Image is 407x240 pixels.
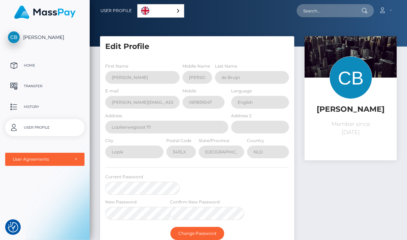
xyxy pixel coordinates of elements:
img: ... [305,36,397,98]
a: Transfer [5,78,85,95]
p: User Profile [8,122,82,133]
label: Country [247,138,264,144]
button: Consent Preferences [8,222,18,232]
button: Change Password [170,227,224,240]
a: History [5,98,85,116]
p: Home [8,60,82,71]
label: Middle Name [182,63,210,69]
label: E-mail [105,88,119,94]
label: Postal Code [166,138,191,144]
span: [PERSON_NAME] [5,34,85,40]
p: Transfer [8,81,82,91]
img: Revisit consent button [8,222,18,232]
aside: Language selected: English [137,4,184,18]
div: Language [137,4,184,18]
label: Language [231,88,252,94]
a: User Profile [100,3,132,18]
label: Current Password [105,174,143,180]
label: New Password [105,199,137,205]
a: English [138,4,184,17]
label: Mobile [182,88,196,94]
label: Last Name [215,63,237,69]
h5: [PERSON_NAME] [310,104,391,115]
a: Home [5,57,85,74]
p: History [8,102,82,112]
label: State/Province [199,138,229,144]
p: Member since [DATE] [310,120,391,137]
img: MassPay [14,6,76,19]
label: First Name [105,63,128,69]
button: User Agreements [5,153,85,166]
a: User Profile [5,119,85,136]
input: Search... [297,4,361,17]
label: Confirm New Password [170,199,220,205]
div: User Agreements [13,157,69,162]
label: City [105,138,113,144]
label: Address [105,113,122,119]
label: Address 2 [231,113,251,119]
h5: Edit Profile [105,41,289,52]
